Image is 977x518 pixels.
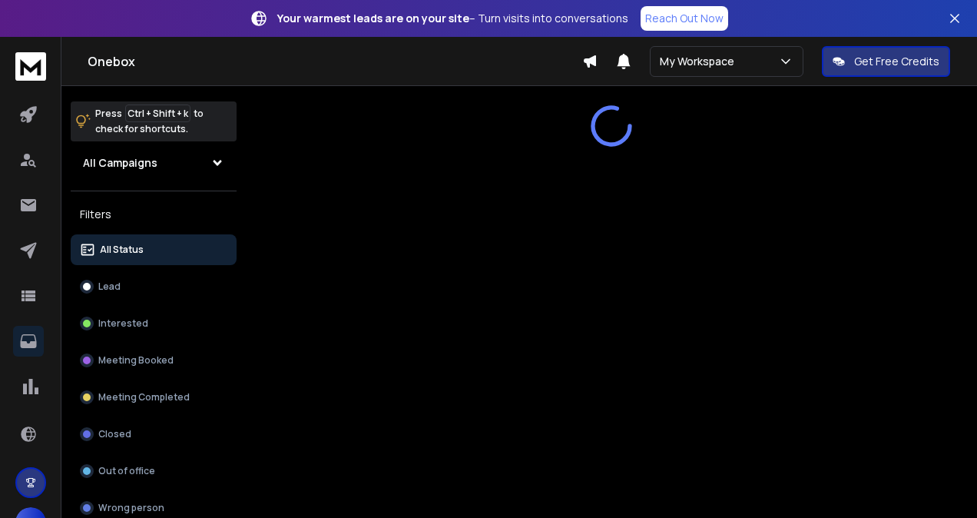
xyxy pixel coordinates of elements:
[98,281,121,293] p: Lead
[660,54,740,69] p: My Workspace
[641,6,728,31] a: Reach Out Now
[71,345,237,376] button: Meeting Booked
[822,46,950,77] button: Get Free Credits
[98,465,155,477] p: Out of office
[125,105,190,122] span: Ctrl + Shift + k
[71,148,237,178] button: All Campaigns
[83,155,157,171] h1: All Campaigns
[98,317,148,330] p: Interested
[854,54,939,69] p: Get Free Credits
[98,354,174,367] p: Meeting Booked
[95,106,204,137] p: Press to check for shortcuts.
[88,52,582,71] h1: Onebox
[71,271,237,302] button: Lead
[277,11,628,26] p: – Turn visits into conversations
[15,52,46,81] img: logo
[645,11,724,26] p: Reach Out Now
[98,428,131,440] p: Closed
[100,244,144,256] p: All Status
[71,234,237,265] button: All Status
[71,382,237,413] button: Meeting Completed
[98,391,190,403] p: Meeting Completed
[277,11,469,25] strong: Your warmest leads are on your site
[71,204,237,225] h3: Filters
[71,419,237,450] button: Closed
[71,308,237,339] button: Interested
[71,456,237,486] button: Out of office
[98,502,164,514] p: Wrong person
